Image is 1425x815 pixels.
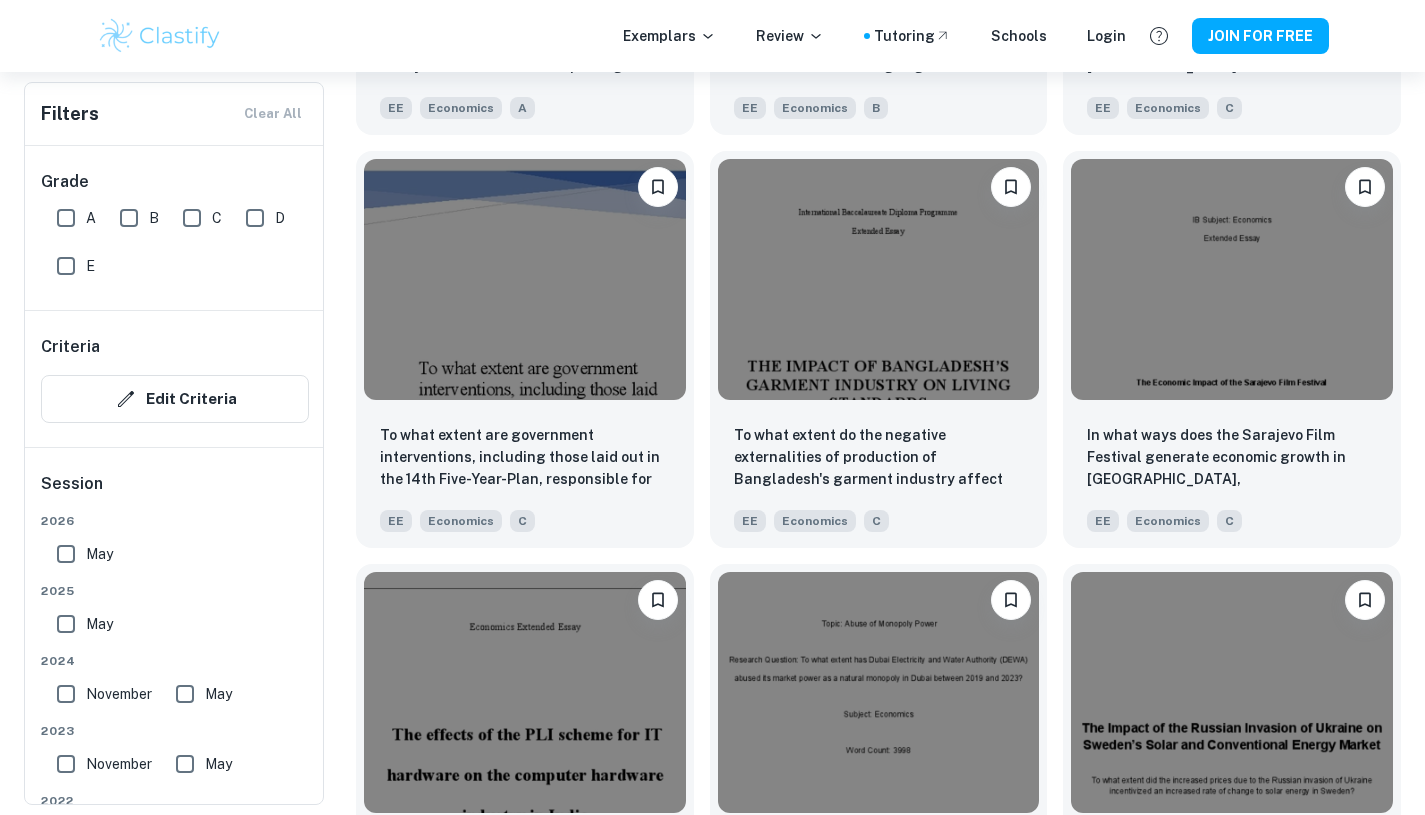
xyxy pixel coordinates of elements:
span: November [86,683,152,705]
p: Review [756,25,824,47]
a: Please log in to bookmark exemplarsIn what ways does the Sarajevo Film Festival generate economic... [1063,151,1401,548]
button: JOIN FOR FREE [1192,18,1329,54]
button: Please log in to bookmark exemplars [638,167,678,207]
span: 2025 [41,582,309,600]
img: Economics EE example thumbnail: In what ways does the Sarajevo Film Fest [1071,159,1393,400]
button: Please log in to bookmark exemplars [1345,580,1385,620]
button: Please log in to bookmark exemplars [638,580,678,620]
span: B [864,97,888,119]
span: C [1217,97,1242,119]
a: Please log in to bookmark exemplarsTo what extent are government interventions, including those l... [356,151,694,548]
img: Economics EE example thumbnail: To what extent has Dubai Electricity and [718,572,1040,813]
span: Economics [1127,97,1209,119]
span: E [86,255,95,277]
p: Exemplars [623,25,716,47]
img: Economics EE example thumbnail: To what extent are government interventi [364,159,686,400]
span: A [86,207,96,229]
span: Economics [774,510,856,532]
span: B [149,207,159,229]
p: In what ways does the Sarajevo Film Festival generate economic growth in Sarajevo, Bosnia and Her... [1087,424,1377,492]
span: 2023 [41,722,309,740]
span: Economics [774,97,856,119]
span: EE [1087,97,1119,119]
span: A [510,97,535,119]
span: EE [734,510,766,532]
span: EE [734,97,766,119]
p: To what extent are government interventions, including those laid out in the 14th Five-Year-Plan,... [380,424,670,492]
button: Please log in to bookmark exemplars [991,167,1031,207]
span: May [86,613,113,635]
span: 2024 [41,652,309,670]
img: Clastify logo [97,16,224,56]
span: November [86,753,152,775]
span: C [1217,510,1242,532]
h6: Filters [41,100,99,128]
img: Economics EE example thumbnail: What are the consequences of implementin [364,572,686,813]
h6: Session [41,472,309,512]
span: EE [380,97,412,119]
a: Login [1087,25,1126,47]
span: 2022 [41,792,309,810]
button: Please log in to bookmark exemplars [991,580,1031,620]
span: C [510,510,535,532]
button: Edit Criteria [41,375,309,423]
p: To what extent do the negative externalities of production of Bangladesh's garment industry affec... [734,424,1024,492]
h6: Grade [41,170,309,194]
button: Help and Feedback [1142,19,1176,53]
span: Economics [1127,510,1209,532]
a: Please log in to bookmark exemplarsTo what extent do the negative externalities of production of ... [710,151,1048,548]
span: May [205,753,232,775]
span: EE [1087,510,1119,532]
button: Please log in to bookmark exemplars [1345,167,1385,207]
span: May [205,683,232,705]
span: 2026 [41,512,309,530]
span: EE [380,510,412,532]
img: Economics EE example thumbnail: To what extent did the increased prices [1071,572,1393,813]
h6: Criteria [41,335,100,359]
span: Economics [420,97,502,119]
a: Schools [991,25,1047,47]
img: Economics EE example thumbnail: To what extent do the negative externali [718,159,1040,400]
span: D [275,207,285,229]
span: C [212,207,222,229]
span: May [86,543,113,565]
a: Tutoring [874,25,951,47]
span: Economics [420,510,502,532]
span: C [864,510,889,532]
